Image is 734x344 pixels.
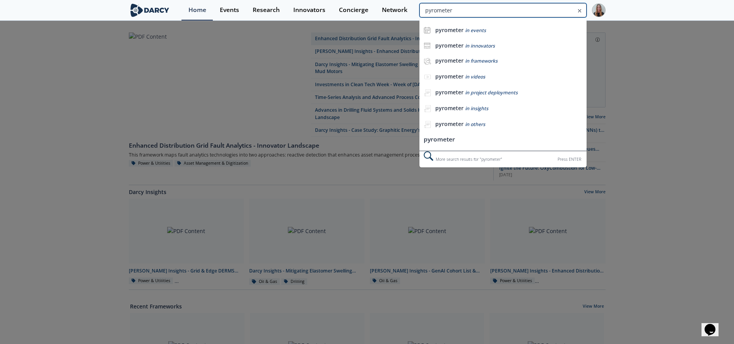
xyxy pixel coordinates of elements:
span: in project deployments [465,89,518,96]
iframe: chat widget [701,313,726,336]
div: Research [253,7,280,13]
div: Innovators [293,7,325,13]
div: Concierge [339,7,368,13]
span: in insights [465,105,488,112]
div: More search results for " pyrometer " [419,151,586,167]
div: Press ENTER [558,155,581,163]
span: in others [465,121,485,128]
div: Network [382,7,407,13]
li: pyrometer [419,133,586,147]
b: pyrometer [435,120,464,128]
b: pyrometer [435,73,464,80]
span: in frameworks [465,58,498,64]
img: icon [424,42,431,49]
b: pyrometer [435,89,464,96]
span: in innovators [465,43,495,49]
b: pyrometer [435,26,464,34]
b: pyrometer [435,42,464,49]
b: pyrometer [435,104,464,112]
div: Events [220,7,239,13]
div: Home [188,7,206,13]
span: in events [465,27,486,34]
input: Advanced Search [419,3,586,17]
img: Profile [592,3,606,17]
b: pyrometer [435,57,464,64]
span: in videos [465,73,485,80]
img: icon [424,27,431,34]
img: logo-wide.svg [129,3,171,17]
